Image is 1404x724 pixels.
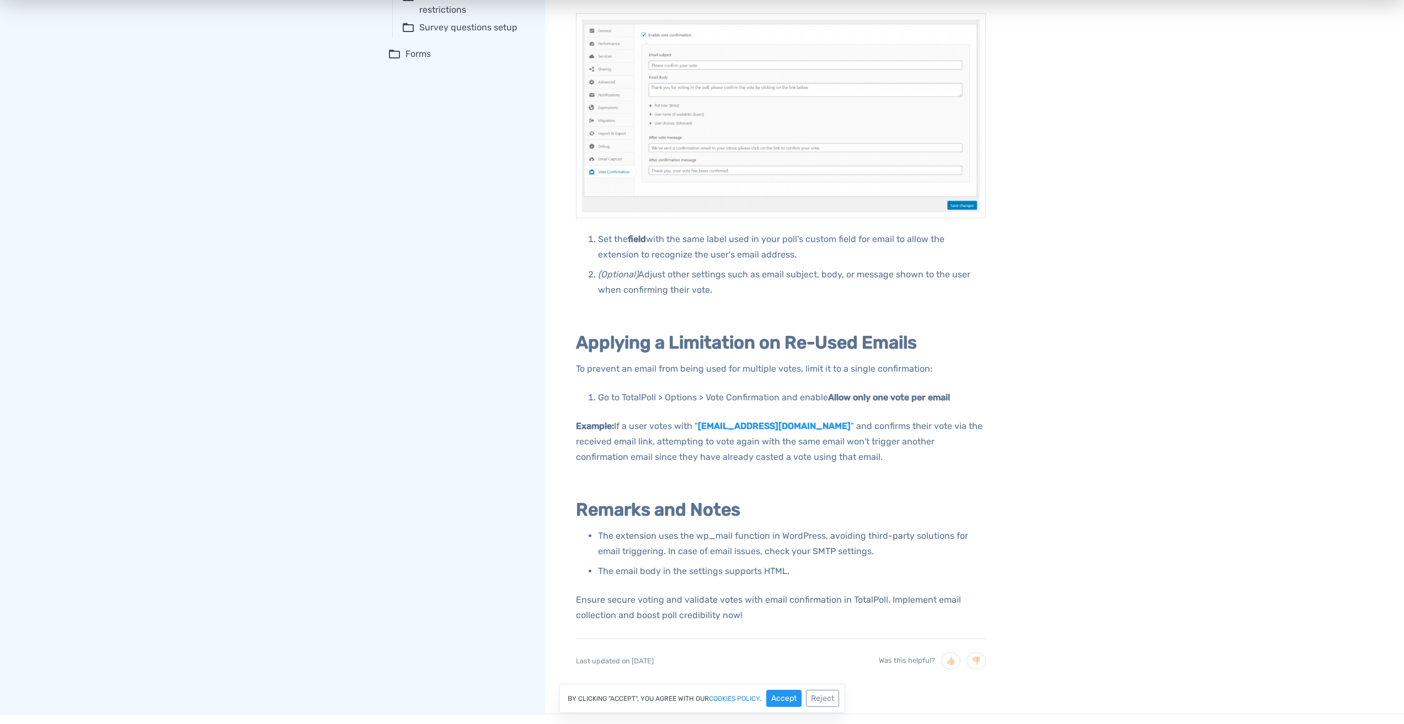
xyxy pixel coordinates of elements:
p: To prevent an email from being used for multiple votes, limit it to a single confirmation: [576,361,986,377]
button: Reject [806,690,839,707]
p: Adjust other settings such as email subject, body, or message shown to the user when confirming t... [598,267,986,298]
summary: folder_openSurvey questions setup [402,21,530,34]
span: folder_open [402,21,415,34]
p: Ensure secure voting and validate votes with email confirmation in TotalPoll. Implement email col... [576,592,986,623]
p: The email body in the settings supports HTML. [598,564,986,579]
span: Was this helpful? [879,656,935,664]
p: Set the with the same label used in your poll's custom field for email to allow the extension to ... [598,232,986,262]
span: folder_open [388,47,401,61]
button: 👍🏻 [941,652,960,669]
b: field [628,234,646,244]
b: Remarks and Notes [576,499,740,520]
button: 👎🏻 [967,652,986,669]
i: (Optional) [598,269,638,280]
button: Accept [766,690,802,707]
b: Example: [576,421,614,431]
div: Last updated on [DATE] [576,639,986,683]
a: [EMAIL_ADDRESS][DOMAIN_NAME] [698,421,851,431]
b: Allow only one vote per email [828,392,950,403]
p: If a user votes with " " and confirms their vote via the received email link, attempting to vote ... [576,419,986,465]
a: cookies policy [709,695,760,702]
b: Applying a Limitation on Re-Used Emails [576,332,917,353]
p: Go to TotalPoll > Options > Vote Confirmation and enable [598,390,986,405]
p: The extension uses the wp_mail function in WordPress, avoiding third-party solutions for email tr... [598,528,986,559]
div: By clicking "Accept", you agree with our . [559,684,845,713]
summary: folder_openForms [388,47,530,61]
